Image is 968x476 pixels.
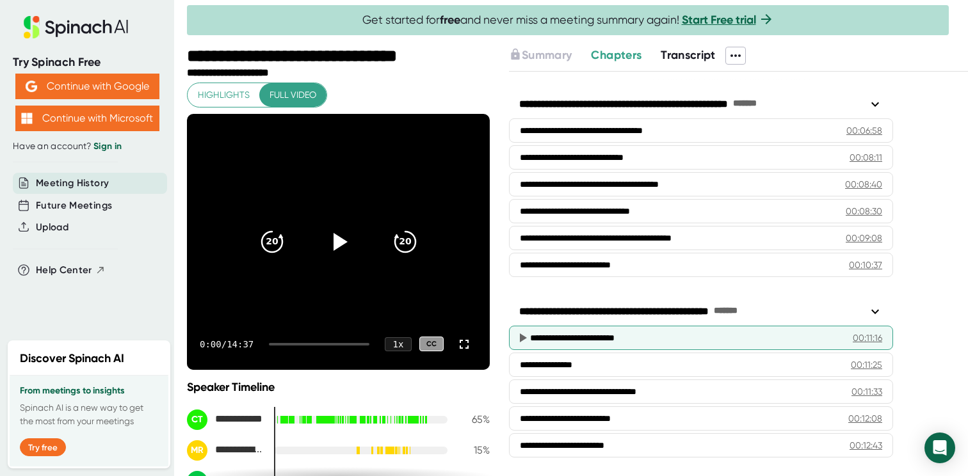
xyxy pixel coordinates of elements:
div: 1 x [385,337,412,351]
button: Upload [36,220,69,235]
div: MR [187,440,207,461]
button: Meeting History [36,176,109,191]
div: CC [419,337,444,351]
span: Summary [522,48,572,62]
h2: Discover Spinach AI [20,350,124,367]
div: Open Intercom Messenger [924,432,955,463]
div: 65 % [458,413,490,425]
button: Full video [259,83,327,107]
a: Sign in [93,141,122,152]
button: Continue with Google [15,74,159,99]
div: 00:11:33 [851,385,882,398]
div: Connie Tracy [187,409,264,430]
button: Transcript [661,47,716,64]
div: 00:12:43 [850,439,882,452]
div: Speaker Timeline [187,380,490,394]
div: 00:08:40 [845,178,882,191]
div: Try Spinach Free [13,55,161,70]
a: Start Free trial [682,13,756,27]
span: Chapters [591,48,641,62]
div: 00:10:37 [849,258,882,271]
button: Chapters [591,47,641,64]
div: Upgrade to access [509,47,591,65]
div: 00:08:11 [850,151,882,164]
button: Help Center [36,263,106,278]
div: Marybeth Rubinacci [187,440,264,461]
span: Full video [270,87,316,103]
p: Spinach AI is a new way to get the most from your meetings [20,401,158,428]
div: CT [187,409,207,430]
div: 00:09:08 [846,232,882,244]
div: 0:00 / 14:37 [200,339,254,349]
span: Help Center [36,263,92,278]
div: 00:06:58 [846,124,882,137]
button: Continue with Microsoft [15,106,159,131]
button: Future Meetings [36,198,112,213]
div: 00:12:08 [848,412,882,425]
h3: From meetings to insights [20,386,158,396]
span: Transcript [661,48,716,62]
button: Summary [509,47,572,64]
span: Get started for and never miss a meeting summary again! [362,13,774,28]
img: Aehbyd4JwY73AAAAAElFTkSuQmCC [26,81,37,92]
div: 00:11:16 [853,331,882,344]
button: Highlights [188,83,260,107]
span: Highlights [198,87,250,103]
div: Have an account? [13,141,161,152]
div: 15 % [458,444,490,456]
div: 00:08:30 [846,205,882,218]
div: 00:11:25 [851,358,882,371]
button: Try free [20,438,66,456]
b: free [440,13,460,27]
